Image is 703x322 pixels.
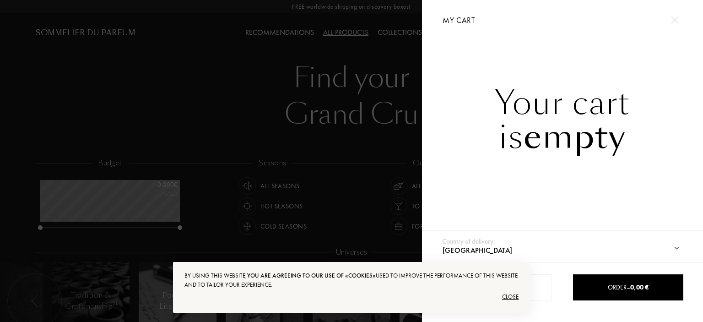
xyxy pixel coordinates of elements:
[442,236,495,247] div: Country of delivery:
[422,86,703,154] div: Your cart is
[247,272,376,279] span: you are agreeing to our use of «cookies»
[524,115,626,159] span: empty
[573,283,683,292] div: Order –
[443,15,475,25] span: My cart
[184,271,519,289] div: By using this website, used to improve the performance of this website and to tailor your experie...
[184,289,519,304] div: Close
[671,16,678,23] img: cross.svg
[630,283,649,291] span: 0,00 €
